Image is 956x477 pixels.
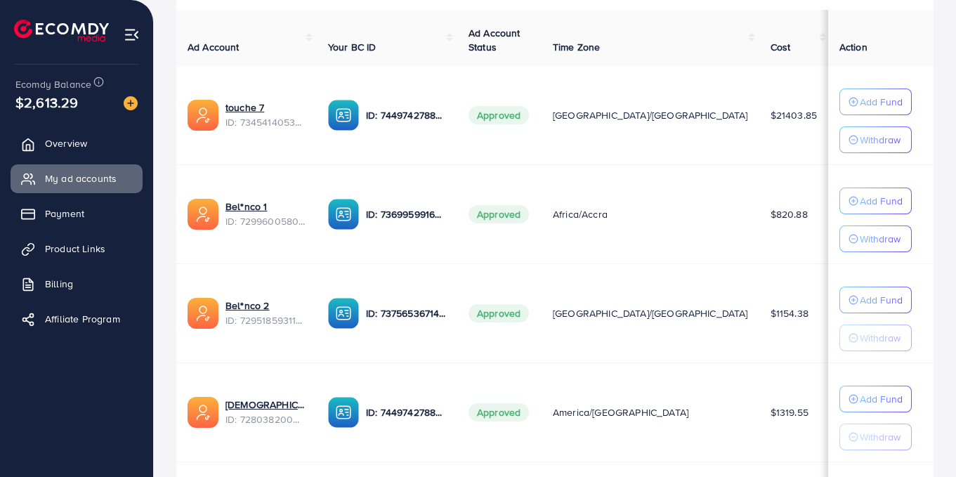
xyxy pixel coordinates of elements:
span: [GEOGRAPHIC_DATA]/[GEOGRAPHIC_DATA] [553,108,748,122]
p: Withdraw [860,131,901,148]
img: ic-ads-acc.e4c84228.svg [188,199,218,230]
a: Affiliate Program [11,305,143,333]
span: $820.88 [771,207,808,221]
img: logo [14,20,109,41]
div: <span class='underline'>Shaitea 1</span></br>7280382000475799554 [225,398,306,426]
img: ic-ads-acc.e4c84228.svg [188,397,218,428]
span: ID: 7295185931152162818 [225,313,306,327]
span: Your BC ID [328,40,376,54]
img: ic-ads-acc.e4c84228.svg [188,100,218,131]
span: Ad Account Status [469,26,520,54]
span: Ecomdy Balance [15,77,91,91]
span: Ad Account [188,40,240,54]
a: Payment [11,200,143,228]
span: Payment [45,207,84,221]
button: Add Fund [839,89,912,115]
span: Time Zone [553,40,600,54]
span: Action [839,40,867,54]
span: Product Links [45,242,105,256]
span: Approved [469,403,529,422]
span: My ad accounts [45,171,117,185]
a: touche 7 [225,100,306,115]
span: ID: 7299600580580900865 [225,214,306,228]
p: Add Fund [860,93,903,110]
p: Add Fund [860,192,903,209]
button: Withdraw [839,325,912,351]
span: Approved [469,304,529,322]
span: Approved [469,106,529,124]
p: ID: 7375653671415316497 [366,305,446,322]
iframe: Chat [896,414,945,466]
a: [DEMOGRAPHIC_DATA] 1 [225,398,306,412]
span: $21403.85 [771,108,817,122]
p: Add Fund [860,391,903,407]
span: ID: 7280382000475799554 [225,412,306,426]
button: Withdraw [839,424,912,450]
a: My ad accounts [11,164,143,192]
button: Add Fund [839,287,912,313]
span: Affiliate Program [45,312,120,326]
p: ID: 7449742788461903889 [366,404,446,421]
img: ic-ads-acc.e4c84228.svg [188,298,218,329]
div: <span class='underline'>Bel*nco 2</span></br>7295185931152162818 [225,299,306,327]
button: Add Fund [839,386,912,412]
p: Add Fund [860,292,903,308]
p: Withdraw [860,230,901,247]
p: ID: 7449742788461903889 [366,107,446,124]
a: Overview [11,129,143,157]
button: Add Fund [839,188,912,214]
button: Withdraw [839,126,912,153]
button: Withdraw [839,226,912,252]
img: ic-ba-acc.ded83a64.svg [328,298,359,329]
span: America/[GEOGRAPHIC_DATA] [553,405,688,419]
span: Approved [469,205,529,223]
img: ic-ba-acc.ded83a64.svg [328,100,359,131]
span: Africa/Accra [553,207,608,221]
span: Cost [771,40,791,54]
p: ID: 7369959916355928081 [366,206,446,223]
img: ic-ba-acc.ded83a64.svg [328,199,359,230]
span: $1319.55 [771,405,808,419]
div: <span class='underline'>Bel*nco 1</span></br>7299600580580900865 [225,200,306,228]
a: Product Links [11,235,143,263]
img: image [124,96,138,110]
span: Overview [45,136,87,150]
p: Withdraw [860,429,901,445]
span: $2,613.29 [15,92,78,112]
div: <span class='underline'>touche 7</span></br>7345414053650628609 [225,100,306,129]
a: Billing [11,270,143,298]
a: Bel*nco 1 [225,200,306,214]
a: Bel*nco 2 [225,299,306,313]
span: $1154.38 [771,306,808,320]
img: ic-ba-acc.ded83a64.svg [328,397,359,428]
img: menu [124,27,140,43]
span: Billing [45,277,73,291]
span: [GEOGRAPHIC_DATA]/[GEOGRAPHIC_DATA] [553,306,748,320]
p: Withdraw [860,329,901,346]
span: ID: 7345414053650628609 [225,115,306,129]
